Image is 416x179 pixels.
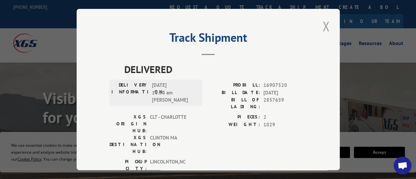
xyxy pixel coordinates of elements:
a: Open chat [394,157,411,174]
label: BILL OF LADING: [208,96,260,110]
label: DELIVERY INFORMATION: [111,82,149,104]
h2: Track Shipment [110,33,307,45]
span: [DATE] [263,89,307,97]
span: 16907520 [263,82,307,89]
label: PIECES: [208,114,260,121]
label: XGS ORIGIN HUB: [110,114,147,134]
span: 2 [263,114,307,121]
button: Close modal [320,17,331,35]
span: CLINTON MA [150,134,194,155]
span: [DATE] 10:50 am [PERSON_NAME] [152,82,196,104]
span: LINCOLNTON , NC [150,158,194,172]
label: XGS DESTINATION HUB: [110,134,147,155]
label: WEIGHT: [208,121,260,129]
label: PICKUP CITY: [110,158,147,172]
label: PROBILL: [208,82,260,89]
span: 1029 [263,121,307,129]
span: DELIVERED [124,62,307,77]
span: 2857659 [263,96,307,110]
span: CLT - CHARLOTTE [150,114,194,134]
label: BILL DATE: [208,89,260,97]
